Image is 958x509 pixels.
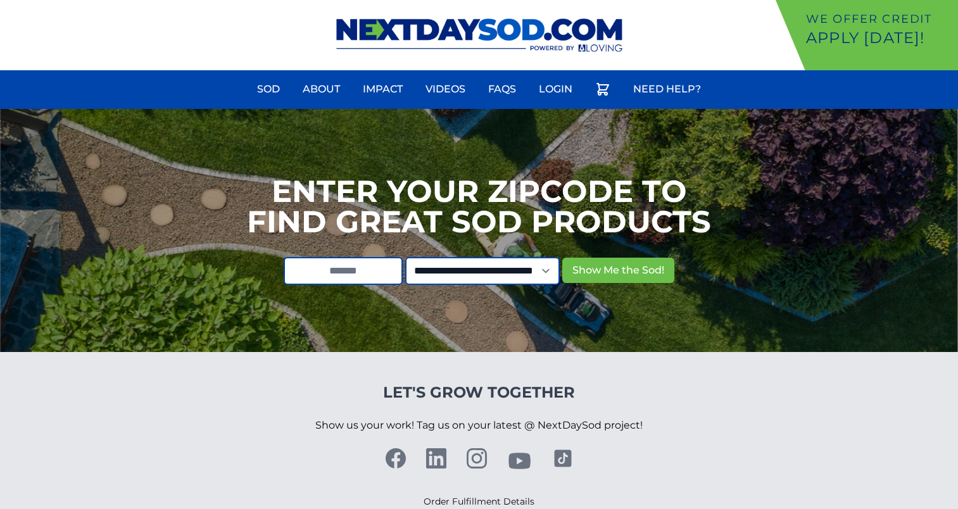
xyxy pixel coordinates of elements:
a: Order Fulfillment Details [424,496,534,507]
a: About [295,74,348,104]
a: FAQs [481,74,524,104]
p: Show us your work! Tag us on your latest @ NextDaySod project! [315,403,643,448]
a: Impact [355,74,410,104]
button: Show Me the Sod! [562,258,674,283]
h1: Enter your Zipcode to Find Great Sod Products [247,176,711,237]
a: Videos [418,74,473,104]
p: Apply [DATE]! [806,28,953,48]
h4: Let's Grow Together [315,382,643,403]
a: Login [531,74,580,104]
p: We offer Credit [806,10,953,28]
a: Need Help? [626,74,709,104]
a: Sod [249,74,287,104]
